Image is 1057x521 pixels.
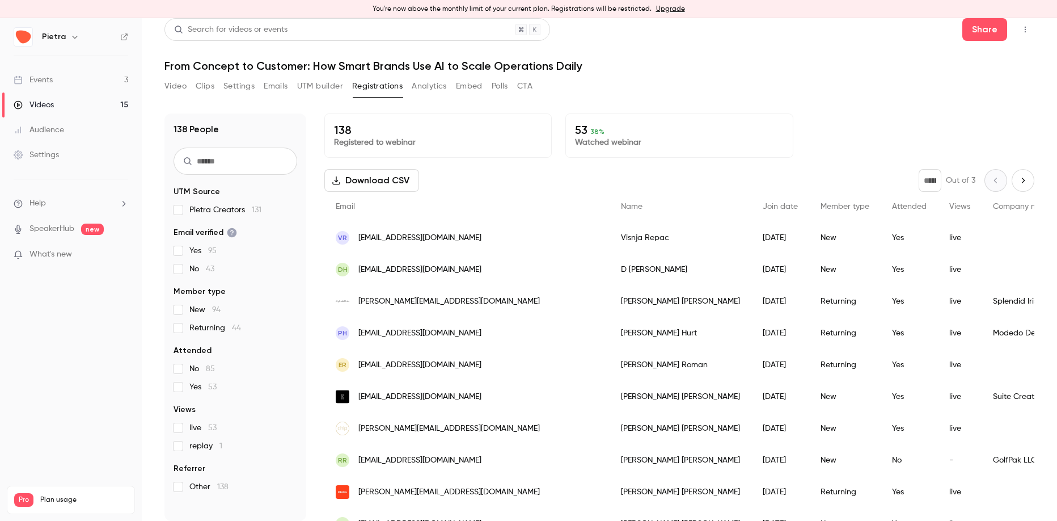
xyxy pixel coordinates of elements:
div: live [938,285,982,317]
button: Download CSV [324,169,419,192]
p: 53 [575,123,783,137]
div: live [938,476,982,508]
div: No [881,444,938,476]
button: Video [164,77,187,95]
div: live [938,349,982,381]
div: Yes [881,317,938,349]
p: Watched webinar [575,137,783,148]
div: [DATE] [751,317,809,349]
div: New [809,413,881,444]
span: [PERSON_NAME][EMAIL_ADDRESS][DOMAIN_NAME] [358,486,540,498]
div: [DATE] [751,444,809,476]
span: 95 [208,247,217,255]
img: Pietra [14,28,32,46]
span: 53 [208,424,217,432]
h6: Pietra [42,31,66,43]
div: Videos [14,99,54,111]
div: live [938,317,982,349]
img: splendidiris.com [336,300,349,302]
div: [PERSON_NAME] [PERSON_NAME] [610,381,751,413]
span: Name [621,203,642,211]
div: Yes [881,413,938,444]
div: [PERSON_NAME] [PERSON_NAME] [610,476,751,508]
div: Yes [881,285,938,317]
span: [EMAIL_ADDRESS][DOMAIN_NAME] [358,391,481,403]
span: Returning [189,322,241,334]
span: Pietra Creators [189,204,261,216]
div: Search for videos or events [174,24,287,36]
div: live [938,381,982,413]
span: [EMAIL_ADDRESS][DOMAIN_NAME] [358,232,481,244]
div: [PERSON_NAME] [PERSON_NAME] [610,413,751,444]
div: D [PERSON_NAME] [610,254,751,285]
span: What's new [29,249,72,260]
span: 85 [206,365,215,373]
span: VR [338,233,347,243]
span: 94 [212,306,221,314]
button: Clips [196,77,214,95]
div: New [809,381,881,413]
div: Audience [14,124,64,136]
div: [DATE] [751,285,809,317]
div: [DATE] [751,381,809,413]
div: Yes [881,222,938,254]
span: 131 [252,206,261,214]
span: Email [336,203,355,211]
span: New [189,304,221,316]
button: UTM builder [297,77,343,95]
iframe: Noticeable Trigger [115,250,128,260]
div: live [938,413,982,444]
div: live [938,254,982,285]
img: suitecreativestudio.com [336,390,349,404]
div: [PERSON_NAME] Hurt [610,317,751,349]
section: facet-groups [174,186,297,493]
button: Next page [1012,169,1034,192]
span: PH [338,328,347,338]
span: Yes [189,381,217,393]
span: [EMAIL_ADDRESS][DOMAIN_NAME] [358,264,481,276]
button: Emails [264,77,287,95]
li: help-dropdown-opener [14,198,128,209]
div: [DATE] [751,254,809,285]
span: 38 % [590,128,604,136]
div: Visnja Repac [610,222,751,254]
div: Yes [881,381,938,413]
span: No [189,263,214,275]
span: [EMAIL_ADDRESS][DOMAIN_NAME] [358,455,481,467]
span: Yes [189,245,217,257]
span: new [81,224,104,235]
div: [PERSON_NAME] [PERSON_NAME] [610,444,751,476]
button: Analytics [412,77,447,95]
span: Attended [174,345,212,356]
button: Top Bar Actions [1016,20,1034,39]
div: [PERSON_NAME] Roman [610,349,751,381]
div: [DATE] [751,476,809,508]
span: replay [189,440,222,452]
span: Views [949,203,970,211]
div: Events [14,74,53,86]
div: [DATE] [751,413,809,444]
h1: From Concept to Customer: How Smart Brands Use AI to Scale Operations Daily [164,59,1034,73]
div: Settings [14,149,59,161]
span: UTM Source [174,186,220,198]
button: Embed [456,77,483,95]
span: No [189,363,215,375]
a: Upgrade [656,5,685,14]
span: Member type [174,286,226,297]
div: Yes [881,476,938,508]
button: Share [962,18,1007,41]
span: Plan usage [40,495,128,505]
button: Settings [223,77,255,95]
h1: 138 People [174,123,219,136]
span: 1 [219,442,222,450]
div: - [938,444,982,476]
span: Join date [763,203,798,211]
div: [PERSON_NAME] [PERSON_NAME] [610,285,751,317]
a: SpeakerHub [29,223,74,235]
button: Registrations [352,77,403,95]
span: [EMAIL_ADDRESS][DOMAIN_NAME] [358,327,481,339]
div: live [938,222,982,254]
div: Yes [881,349,938,381]
span: 44 [232,324,241,332]
span: 43 [206,265,214,273]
